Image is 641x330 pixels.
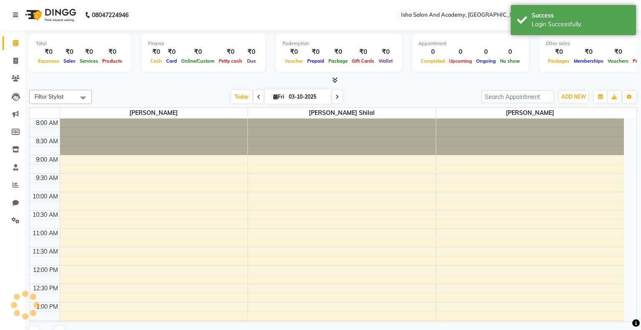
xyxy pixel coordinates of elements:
[283,58,305,64] span: Voucher
[34,119,60,127] div: 8:00 AM
[481,90,554,103] input: Search Appointment
[474,47,498,57] div: 0
[248,108,436,118] span: [PERSON_NAME] shilal
[36,40,124,47] div: Total
[78,47,100,57] div: ₹0
[286,91,328,103] input: 2025-10-03
[283,40,395,47] div: Redemption
[305,58,326,64] span: Prepaid
[31,247,60,256] div: 11:30 AM
[31,284,60,293] div: 12:30 PM
[532,20,630,29] div: Login Successfully.
[100,47,124,57] div: ₹0
[35,321,60,330] div: 1:30 PM
[350,58,376,64] span: Gift Cards
[436,108,624,118] span: [PERSON_NAME]
[164,47,179,57] div: ₹0
[546,47,572,57] div: ₹0
[92,3,129,27] b: 08047224946
[419,58,447,64] span: Completed
[271,94,286,100] span: Fri
[572,47,606,57] div: ₹0
[36,58,61,64] span: Expenses
[559,91,588,103] button: ADD NEW
[283,47,305,57] div: ₹0
[34,174,60,183] div: 9:30 AM
[21,3,78,27] img: logo
[31,266,60,274] div: 12:00 PM
[326,58,350,64] span: Package
[31,192,60,201] div: 10:00 AM
[498,47,522,57] div: 0
[376,58,395,64] span: Wallet
[100,58,124,64] span: Products
[326,47,350,57] div: ₹0
[572,58,606,64] span: Memberships
[148,58,164,64] span: Cash
[245,58,258,64] span: Due
[31,211,60,219] div: 10:30 AM
[447,47,474,57] div: 0
[419,47,447,57] div: 0
[60,108,248,118] span: [PERSON_NAME]
[606,47,631,57] div: ₹0
[61,58,78,64] span: Sales
[34,155,60,164] div: 9:00 AM
[217,58,244,64] span: Petty cash
[606,58,631,64] span: Vouchers
[532,11,630,20] div: Success
[231,90,252,103] span: Today
[35,302,60,311] div: 1:00 PM
[148,40,259,47] div: Finance
[376,47,395,57] div: ₹0
[546,58,572,64] span: Packages
[61,47,78,57] div: ₹0
[419,40,522,47] div: Appointment
[164,58,179,64] span: Card
[350,47,376,57] div: ₹0
[78,58,100,64] span: Services
[474,58,498,64] span: Ongoing
[34,137,60,146] div: 8:30 AM
[31,229,60,238] div: 11:00 AM
[305,47,326,57] div: ₹0
[179,47,217,57] div: ₹0
[35,93,64,100] span: Filter Stylist
[447,58,474,64] span: Upcoming
[148,47,164,57] div: ₹0
[561,94,586,100] span: ADD NEW
[217,47,244,57] div: ₹0
[36,47,61,57] div: ₹0
[244,47,259,57] div: ₹0
[179,58,217,64] span: Online/Custom
[498,58,522,64] span: No show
